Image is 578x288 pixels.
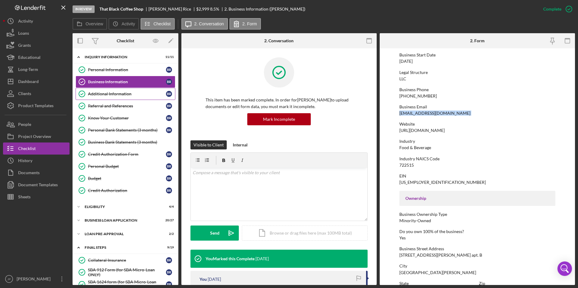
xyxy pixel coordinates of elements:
[73,5,95,13] div: In Review
[88,152,166,157] div: Credit Authorization Form
[399,128,445,133] div: [URL][DOMAIN_NAME]
[163,232,174,236] div: 2 / 2
[208,277,221,282] time: 2025-08-11 17:44
[470,38,485,43] div: 2. Form
[166,281,172,287] div: B R
[3,88,70,100] button: Clients
[88,91,166,96] div: Additional Information
[166,163,172,169] div: B R
[109,18,139,30] button: Activity
[88,116,166,120] div: Know Your Customer
[3,273,70,285] button: JP[PERSON_NAME]
[76,100,175,112] a: Referral and ReferencesBR
[190,140,227,149] button: Visible to Client
[3,100,70,112] button: Product Templates
[85,205,159,209] div: ELIGIBILITY
[399,180,486,185] div: [US_EMPLOYER_IDENTIFICATION_NUMBER]
[88,164,166,169] div: Personal Budget
[229,18,261,30] button: 2. Form
[18,118,31,132] div: People
[166,257,172,263] div: B R
[399,235,406,240] div: Yes
[85,246,159,249] div: FINAL STEPS
[166,187,172,194] div: B R
[3,118,70,130] a: People
[76,172,175,184] a: BudgetBR
[3,27,70,39] button: Loans
[166,151,172,157] div: B R
[3,51,70,63] button: Educational
[7,277,11,281] text: JP
[210,7,219,11] div: 8.5 %
[18,75,39,89] div: Dashboard
[206,256,255,261] div: You Marked this Complete
[166,115,172,121] div: B R
[76,254,175,266] a: Collateral InsuranceBR
[3,75,70,88] button: Dashboard
[399,104,556,109] div: Business Email
[233,140,248,149] div: Internal
[88,128,166,133] div: Personal Bank Statements (3 months)
[3,191,70,203] button: Sheets
[18,27,29,41] div: Loans
[264,38,294,43] div: 2. Conversation
[3,155,70,167] button: History
[76,136,175,148] a: Business Bank Statements (3 months)
[399,156,556,161] div: Industry NAICS Code
[166,103,172,109] div: B R
[76,124,175,136] a: Personal Bank Statements (3 months)BR
[76,148,175,160] a: Credit Authorization FormBR
[166,175,172,181] div: B R
[224,7,305,11] div: 2. Business Information ([PERSON_NAME])
[557,261,572,276] div: Open Intercom Messenger
[88,79,166,84] div: Business Information
[399,218,431,223] div: Minority-Owned
[86,21,103,26] label: Overview
[3,63,70,75] button: Long-Term
[399,139,556,144] div: Industry
[399,76,406,81] div: LLC
[181,18,228,30] button: 2. Conversation
[18,15,33,29] div: Activity
[399,212,556,217] div: Business Ownership Type
[3,15,70,27] button: Activity
[99,7,143,11] b: That Black Coffee Shop
[154,21,171,26] label: Checklist
[399,94,437,98] div: [PHONE_NUMBER]
[88,176,166,181] div: Budget
[148,7,196,11] div: [PERSON_NAME] Rice
[85,219,159,222] div: BUSINESS LOAN APPLICATION
[399,70,556,75] div: Legal Structure
[196,6,209,11] span: $2,999
[76,184,175,197] a: Credit AuthorizationBR
[166,91,172,97] div: B R
[18,100,54,113] div: Product Templates
[166,79,172,85] div: B R
[18,142,36,156] div: Checklist
[73,18,107,30] button: Overview
[88,258,166,263] div: Collateral Insurance
[163,219,174,222] div: 20 / 27
[76,266,175,278] a: SBA 912 Form (for SBA Micro-Loan ONLY)BR
[3,130,70,142] button: Project Overview
[399,229,556,234] div: Do you own 100% of the business?
[399,87,556,92] div: Business Phone
[88,188,166,193] div: Credit Authorization
[399,246,556,251] div: Business Street Address
[399,253,482,258] div: [STREET_ADDRESS][PERSON_NAME] apt. B
[399,145,431,150] div: Food & Beverage
[405,196,550,201] div: Ownership
[193,140,224,149] div: Visible to Client
[18,63,38,77] div: Long-Term
[537,3,575,15] button: Complete
[166,127,172,133] div: B R
[18,88,31,101] div: Clients
[399,174,556,178] div: EIN
[399,53,556,57] div: Business Start Date
[3,167,70,179] a: Documents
